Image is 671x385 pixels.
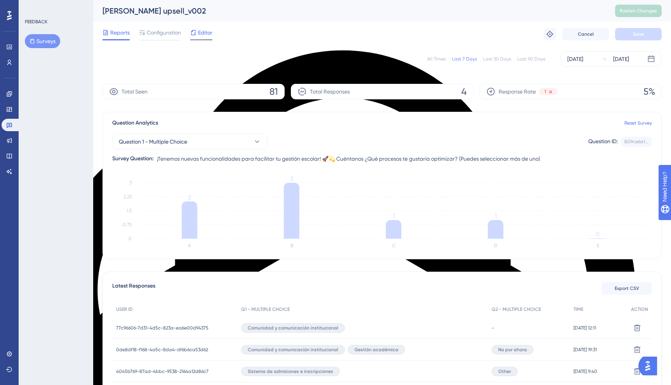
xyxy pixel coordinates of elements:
div: All Times [427,56,446,62]
button: Export CSV [601,282,652,295]
span: Other [498,368,511,375]
tspan: 1.5 [127,208,132,213]
span: TIME [574,306,583,312]
span: - [492,325,494,331]
div: [PERSON_NAME] upsell_v002 [103,5,596,16]
tspan: 3 [290,175,293,182]
div: Question ID: [588,137,618,147]
iframe: UserGuiding AI Assistant Launcher [638,354,662,378]
span: 81 [269,85,278,98]
span: Export CSV [615,285,639,291]
span: Q1 - MULTIPLE CHOICE [241,306,290,312]
span: ¡Tenemos nuevas funcionalidades para facilitar tu gestión escolar! 🚀💫 Cuéntanos ¿Qué procesos te ... [157,154,540,163]
span: Need Help? [18,2,49,11]
span: Total Seen [122,87,148,96]
tspan: 0 [596,231,600,238]
span: Save [633,31,644,37]
span: USER ID [116,306,133,312]
button: Surveys [25,34,60,48]
button: Question 1 - Multiple Choice [112,134,268,149]
span: Total Responses [310,87,350,96]
span: Question Analytics [112,118,158,128]
button: Cancel [562,28,609,40]
div: Last 7 Days [452,56,477,62]
span: Question 1 - Multiple Choice [119,137,187,146]
span: Response Rate [499,87,536,96]
span: Comunidad y comunicación institucional [248,347,338,353]
span: Latest Responses [112,281,155,295]
span: 4045b769-87ad-4bbc-9538-2164a12d86c7 [116,368,209,375]
text: E [597,243,599,248]
div: 809ce6a1... [624,139,648,145]
tspan: 1 [495,212,497,220]
text: C [392,243,396,248]
span: Configuration [147,28,181,37]
span: Q2 - MULTIPLE CHOICE [492,306,541,312]
tspan: 3 [129,180,132,186]
span: No por ahora [498,347,527,353]
span: [DATE] 9:40 [574,368,597,375]
span: Cancel [578,31,594,37]
div: Survey Question: [112,154,154,163]
span: Publish Changes [620,8,657,14]
span: 77c96606-7d31-4d5c-823a-ea6e00d94375 [116,325,209,331]
tspan: 1 [393,212,395,220]
button: Save [615,28,662,40]
text: B [290,243,293,248]
span: 4 [461,85,467,98]
tspan: 0.75 [123,222,132,227]
span: Gestión académica [355,347,398,353]
tspan: 2.25 [123,194,132,199]
div: FEEDBACK [25,19,47,25]
span: [DATE] 12:11 [574,325,596,331]
a: Reset Survey [624,120,652,126]
span: Editor [198,28,212,37]
text: A [188,243,191,248]
span: 5% [643,85,655,98]
div: [DATE] [567,54,583,64]
div: Last 30 Days [483,56,511,62]
text: D [494,243,497,248]
span: [DATE] 19:31 [574,347,597,353]
span: Comunidad y comunicación institucional [248,325,338,331]
span: 1 [544,88,546,95]
tspan: 0 [129,236,132,241]
span: ACTION [631,306,648,312]
button: Publish Changes [615,5,662,17]
span: 0de8df18-f168-4a5c-8da4-df6b6ca53d62 [116,347,208,353]
div: [DATE] [613,54,629,64]
div: Last 90 Days [517,56,545,62]
tspan: 2 [188,194,191,201]
span: Sistema de admisiones e inscripciones [248,368,333,375]
span: Reports [110,28,130,37]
